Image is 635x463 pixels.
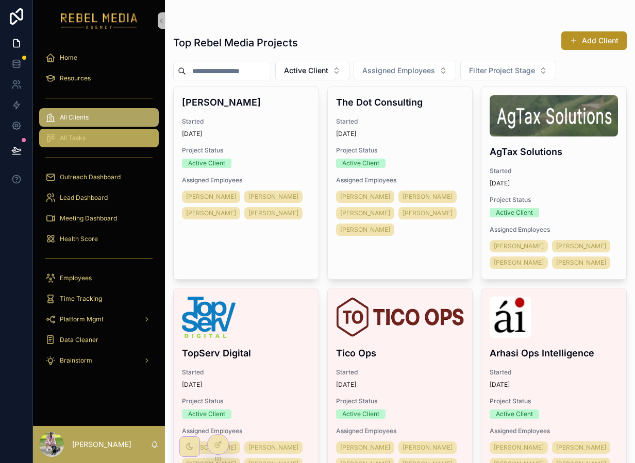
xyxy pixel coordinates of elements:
[552,240,610,252] a: [PERSON_NAME]
[182,117,310,126] span: Started
[60,113,89,122] span: All Clients
[248,443,298,452] span: [PERSON_NAME]
[60,134,86,142] span: All Tasks
[490,346,618,360] h4: Arhasi Ops Intelligence
[284,65,328,76] span: Active Client
[188,409,225,419] div: Active Client
[552,441,610,454] a: [PERSON_NAME]
[327,87,473,280] a: The Dot ConsultingStarted[DATE]Project StatusActive ClientAssigned Employees[PERSON_NAME][PERSON_...
[490,167,618,175] span: Started
[336,95,464,109] h4: The Dot Consulting
[340,193,390,201] span: [PERSON_NAME]
[60,74,91,82] span: Resources
[336,191,394,203] a: [PERSON_NAME]
[244,441,303,454] a: [PERSON_NAME]
[182,207,240,219] a: [PERSON_NAME]
[490,297,531,338] img: arhasi_logo.jpg
[336,146,464,155] span: Project Status
[39,230,159,248] a: Health Score
[182,176,310,184] span: Assigned Employees
[490,368,618,376] span: Started
[342,159,379,168] div: Active Client
[182,346,310,360] h4: TopServ Digital
[496,409,533,419] div: Active Client
[340,226,390,234] span: [PERSON_NAME]
[496,208,533,217] div: Active Client
[490,145,618,159] h4: AgTax Solutions
[469,65,535,76] span: Filter Project Stage
[182,130,202,138] p: [DATE]
[39,168,159,186] a: Outreach Dashboard
[403,193,453,201] span: [PERSON_NAME]
[354,61,456,80] button: Select Button
[336,297,464,338] img: tico-ops-logo.png.webp
[556,242,606,250] span: [PERSON_NAME]
[39,310,159,329] a: Platform Mgmt
[39,129,159,147] a: All Tasks
[490,196,618,204] span: Project Status
[182,368,310,376] span: Started
[340,209,390,217] span: [PERSON_NAME]
[60,356,92,365] span: Brainstorm
[403,209,453,217] span: [PERSON_NAME]
[336,207,394,219] a: [PERSON_NAME]
[398,441,457,454] a: [PERSON_NAME]
[490,179,510,187] p: [DATE]
[182,381,202,389] p: [DATE]
[60,194,108,202] span: Lead Dashboard
[490,441,548,454] a: [PERSON_NAME]
[182,95,310,109] h4: [PERSON_NAME]
[188,159,225,168] div: Active Client
[186,209,236,217] span: [PERSON_NAME]
[494,259,544,267] span: [PERSON_NAME]
[336,368,464,376] span: Started
[460,61,556,80] button: Select Button
[490,240,548,252] a: [PERSON_NAME]
[173,36,298,50] h1: Top Rebel Media Projects
[490,397,618,405] span: Project Status
[39,331,159,349] a: Data Cleaner
[336,117,464,126] span: Started
[39,48,159,67] a: Home
[336,224,394,236] a: [PERSON_NAME]
[60,274,92,282] span: Employees
[362,65,435,76] span: Assigned Employees
[244,191,303,203] a: [PERSON_NAME]
[244,207,303,219] a: [PERSON_NAME]
[490,381,510,389] p: [DATE]
[60,54,77,62] span: Home
[494,443,544,452] span: [PERSON_NAME]
[336,346,464,360] h4: Tico Ops
[39,209,159,228] a: Meeting Dashboard
[561,31,627,50] button: Add Client
[275,61,349,80] button: Select Button
[186,193,236,201] span: [PERSON_NAME]
[60,235,98,243] span: Health Score
[60,295,102,303] span: Time Tracking
[490,256,548,269] a: [PERSON_NAME]
[182,297,236,338] img: 67044636c3080c5f296a6057_Primary-Logo---Blue-&-Green-p-2600.png
[342,409,379,419] div: Active Client
[248,193,298,201] span: [PERSON_NAME]
[336,381,356,389] p: [DATE]
[39,108,159,127] a: All Clients
[39,188,159,207] a: Lead Dashboard
[336,427,464,435] span: Assigned Employees
[248,209,298,217] span: [PERSON_NAME]
[403,443,453,452] span: [PERSON_NAME]
[336,176,464,184] span: Assigned Employees
[336,441,394,454] a: [PERSON_NAME]
[60,315,104,323] span: Platform Mgmt
[556,443,606,452] span: [PERSON_NAME]
[61,12,138,29] img: App logo
[490,95,618,136] img: Screenshot-2025-08-16-at-6.31.22-PM.png
[39,269,159,287] a: Employees
[182,397,310,405] span: Project Status
[33,41,165,383] div: scrollable content
[494,242,544,250] span: [PERSON_NAME]
[60,214,117,222] span: Meeting Dashboard
[39,351,159,370] a: Brainstorm
[556,259,606,267] span: [PERSON_NAME]
[490,226,618,234] span: Assigned Employees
